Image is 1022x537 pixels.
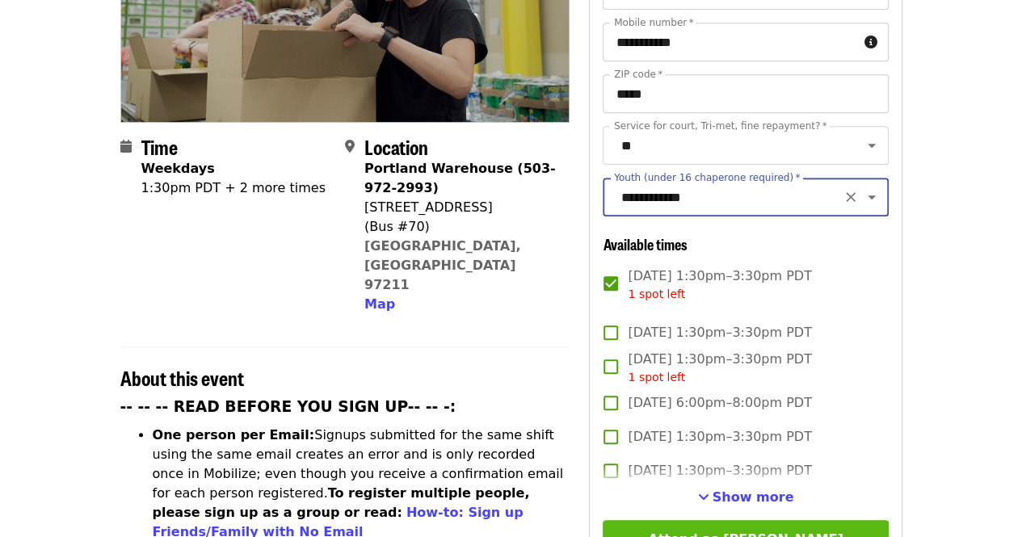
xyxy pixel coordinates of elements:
strong: -- -- -- READ BEFORE YOU SIGN UP-- -- -: [120,398,456,415]
strong: Portland Warehouse (503-972-2993) [364,161,556,195]
div: 1:30pm PDT + 2 more times [141,178,326,198]
button: Open [860,134,883,157]
span: [DATE] 1:30pm–3:30pm PDT [628,461,811,480]
div: (Bus #70) [364,217,557,237]
label: Service for court, Tri-met, fine repayment? [614,121,827,131]
span: [DATE] 1:30pm–3:30pm PDT [628,350,811,386]
strong: One person per Email: [153,427,315,443]
i: circle-info icon [864,35,877,50]
i: map-marker-alt icon [345,139,355,154]
button: See more timeslots [698,488,794,507]
i: calendar icon [120,139,132,154]
button: Open [860,186,883,208]
strong: To register multiple people, please sign up as a group or read: [153,485,530,520]
input: ZIP code [603,74,888,113]
span: Map [364,296,395,312]
div: [STREET_ADDRESS] [364,198,557,217]
span: [DATE] 1:30pm–3:30pm PDT [628,427,811,447]
span: Time [141,132,178,161]
span: Available times [603,233,687,254]
span: [DATE] 6:00pm–8:00pm PDT [628,393,811,413]
span: Show more [713,489,794,505]
button: Clear [839,186,862,208]
span: 1 spot left [628,287,685,300]
button: Map [364,295,395,314]
a: [GEOGRAPHIC_DATA], [GEOGRAPHIC_DATA] 97211 [364,238,521,292]
label: ZIP code [614,69,662,79]
span: [DATE] 1:30pm–3:30pm PDT [628,266,811,303]
label: Mobile number [614,18,693,27]
strong: Weekdays [141,161,215,176]
label: Youth (under 16 chaperone required) [614,173,800,182]
span: About this event [120,363,244,392]
span: [DATE] 1:30pm–3:30pm PDT [628,323,811,342]
input: Mobile number [603,23,857,61]
span: 1 spot left [628,371,685,384]
span: Location [364,132,428,161]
